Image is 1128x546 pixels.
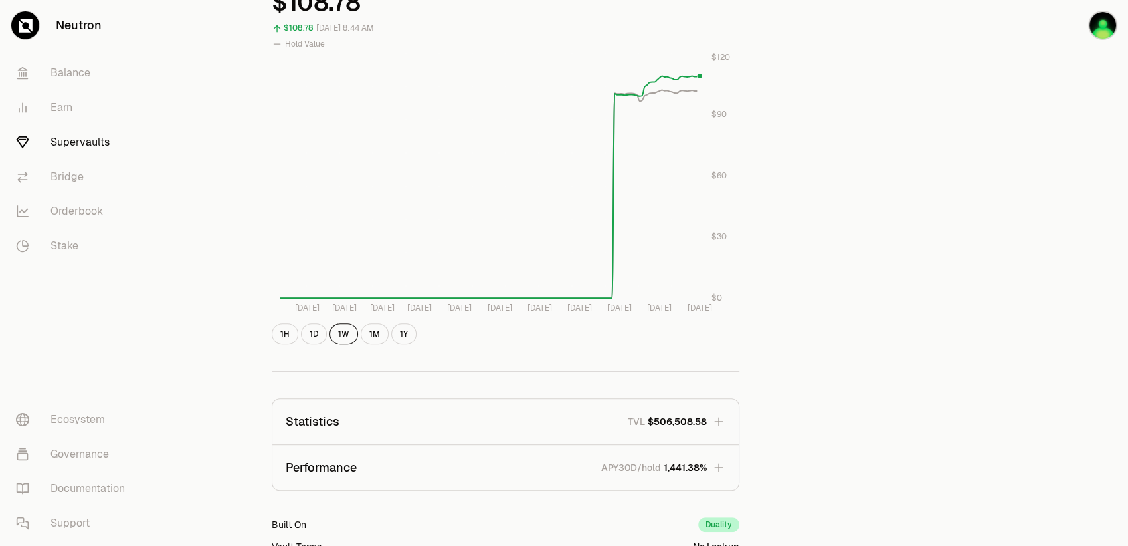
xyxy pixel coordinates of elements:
[5,56,143,90] a: Balance
[601,461,661,474] p: APY30D/hold
[711,231,727,242] tspan: $30
[698,517,739,532] div: Duality
[567,303,592,313] tspan: [DATE]
[272,518,306,531] div: Built On
[295,303,320,313] tspan: [DATE]
[329,323,358,344] button: 1W
[361,323,389,344] button: 1M
[5,160,143,194] a: Bridge
[5,229,143,263] a: Stake
[1088,11,1117,40] img: New_ado
[711,52,730,63] tspan: $120
[286,458,357,477] p: Performance
[407,303,432,313] tspan: [DATE]
[370,303,395,313] tspan: [DATE]
[711,109,727,120] tspan: $90
[488,303,512,313] tspan: [DATE]
[711,293,722,303] tspan: $0
[648,415,707,428] span: $506,508.58
[285,39,325,49] span: Hold Value
[332,303,357,313] tspan: [DATE]
[5,90,143,125] a: Earn
[664,461,707,474] span: 1,441.38%
[286,412,339,431] p: Statistics
[391,323,417,344] button: 1Y
[272,399,739,444] button: StatisticsTVL$506,508.58
[301,323,327,344] button: 1D
[5,402,143,437] a: Ecosystem
[647,303,672,313] tspan: [DATE]
[447,303,472,313] tspan: [DATE]
[5,472,143,506] a: Documentation
[711,170,727,181] tspan: $60
[628,415,645,428] p: TVL
[5,194,143,229] a: Orderbook
[5,506,143,541] a: Support
[688,303,712,313] tspan: [DATE]
[284,21,314,36] div: $108.78
[607,303,632,313] tspan: [DATE]
[5,125,143,160] a: Supervaults
[272,323,298,344] button: 1H
[272,445,739,490] button: PerformanceAPY30D/hold1,441.38%
[5,437,143,472] a: Governance
[316,21,374,36] div: [DATE] 8:44 AM
[527,303,552,313] tspan: [DATE]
